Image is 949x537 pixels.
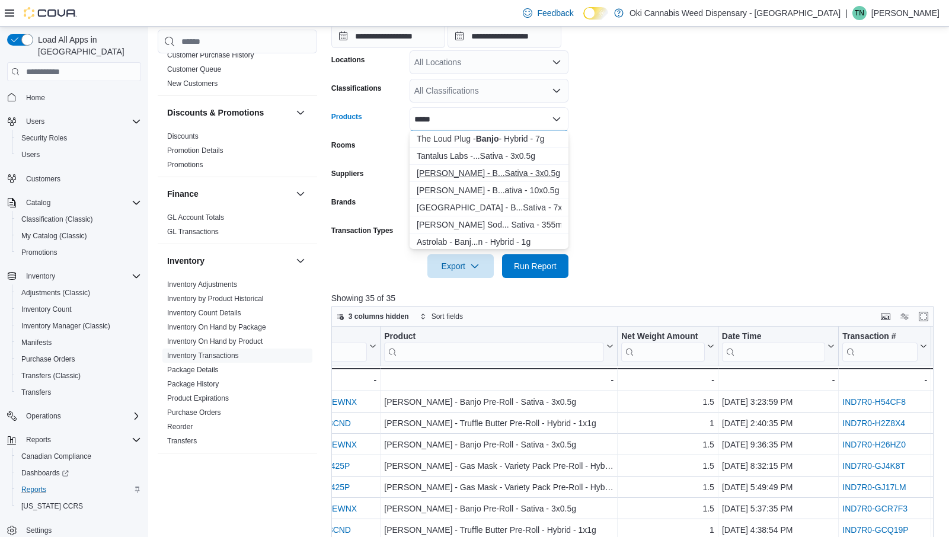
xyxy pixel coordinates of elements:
[21,409,141,423] span: Operations
[167,309,241,317] a: Inventory Count Details
[167,132,199,140] a: Discounts
[842,331,927,362] button: Transaction #
[21,433,141,447] span: Reports
[21,433,56,447] button: Reports
[21,388,51,397] span: Transfers
[842,482,906,492] a: IND7R0-GJ17LM
[309,397,357,407] a: XPKDEWNX
[12,465,146,481] a: Dashboards
[415,309,468,324] button: Sort fields
[17,245,62,260] a: Promotions
[502,254,568,278] button: Run Report
[2,268,146,285] button: Inventory
[158,20,317,95] div: Customer
[167,188,291,200] button: Finance
[21,196,141,210] span: Catalog
[842,373,927,387] div: -
[21,269,141,283] span: Inventory
[167,423,193,431] a: Reorder
[12,367,146,384] button: Transfers (Classic)
[518,1,578,25] a: Feedback
[17,369,85,383] a: Transfers (Classic)
[410,234,568,251] button: Astrolab - Banjo 90-189u Premium Cold Cure Live Rosin - Hybrid - 1g
[26,411,61,421] span: Operations
[309,504,357,513] a: XPKDEWNX
[167,107,291,119] button: Discounts & Promotions
[17,148,141,162] span: Users
[331,55,365,65] label: Locations
[2,113,146,130] button: Users
[309,482,350,492] a: Y21G425P
[26,174,60,184] span: Customers
[21,91,50,105] a: Home
[331,112,362,122] label: Products
[417,184,561,196] div: [PERSON_NAME] - B...ativa - 10x0.5g
[21,172,65,186] a: Customers
[12,130,146,146] button: Security Roles
[167,380,219,388] a: Package History
[2,88,146,106] button: Home
[897,309,912,324] button: Display options
[621,331,705,343] div: Net Weight Amount
[17,319,141,333] span: Inventory Manager (Classic)
[722,480,835,494] div: [DATE] 5:49:49 PM
[12,228,146,244] button: My Catalog (Classic)
[17,369,141,383] span: Transfers (Classic)
[12,351,146,367] button: Purchase Orders
[417,219,561,231] div: [PERSON_NAME] Sod... Sativa - 355ml
[722,395,835,409] div: [DATE] 3:23:59 PM
[17,482,141,497] span: Reports
[2,194,146,211] button: Catalog
[17,499,88,513] a: [US_STATE] CCRS
[722,437,835,452] div: [DATE] 9:36:35 PM
[309,440,357,449] a: XPKDEWNX
[12,318,146,334] button: Inventory Manager (Classic)
[842,525,908,535] a: IND7R0-GCQ19P
[384,459,614,473] div: [PERSON_NAME] - Gas Mask - Variety Pack Pre-Roll - Hybrid - 3x0.5g
[293,187,308,201] button: Finance
[17,229,141,243] span: My Catalog (Classic)
[384,523,614,537] div: [PERSON_NAME] - Truffle Butter Pre-Roll - Hybrid - 1x1g
[26,271,55,281] span: Inventory
[410,216,568,234] button: Sheesh Hash Sodas - Banjo Berry Live Rosin Strawberry Lemonade - Sativa - 355ml
[514,260,557,272] span: Run Report
[12,334,146,351] button: Manifests
[21,133,67,143] span: Security Roles
[384,437,614,452] div: [PERSON_NAME] - Banjo Pre-Roll - Sativa - 3x0.5g
[167,228,219,236] a: GL Transactions
[552,86,561,95] button: Open list of options
[167,394,229,402] a: Product Expirations
[855,6,864,20] span: TN
[552,57,561,67] button: Open list of options
[17,148,44,162] a: Users
[410,165,568,182] button: Dom Jackson - Banjo Pre-Roll - Sativa - 3x0.5g
[21,288,90,298] span: Adjustments (Classic)
[309,331,367,362] div: SKU URL
[621,373,714,387] div: -
[475,134,499,143] strong: Banjo
[630,6,841,20] p: Oki Cannabis Weed Dispensary - [GEOGRAPHIC_DATA]
[552,114,561,124] button: Close list of options
[26,198,50,207] span: Catalog
[12,384,146,401] button: Transfers
[309,525,351,535] a: L84Z8CND
[167,255,291,267] button: Inventory
[384,331,604,343] div: Product
[722,459,835,473] div: [DATE] 8:32:15 PM
[26,93,45,103] span: Home
[167,408,221,417] a: Purchase Orders
[17,335,141,350] span: Manifests
[309,331,376,362] button: SKU
[2,408,146,424] button: Operations
[331,292,940,304] p: Showing 35 of 35
[158,210,317,244] div: Finance
[852,6,867,20] div: TJ Nassiri
[621,459,714,473] div: 1.5
[621,523,714,537] div: 1
[384,416,614,430] div: [PERSON_NAME] - Truffle Butter Pre-Roll - Hybrid - 1x1g
[24,7,77,19] img: Cova
[621,480,714,494] div: 1.5
[410,148,568,165] button: Tantalus Labs - Banjo Pre-Roll - Sativa - 3x0.5g
[2,170,146,187] button: Customers
[17,482,51,497] a: Reports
